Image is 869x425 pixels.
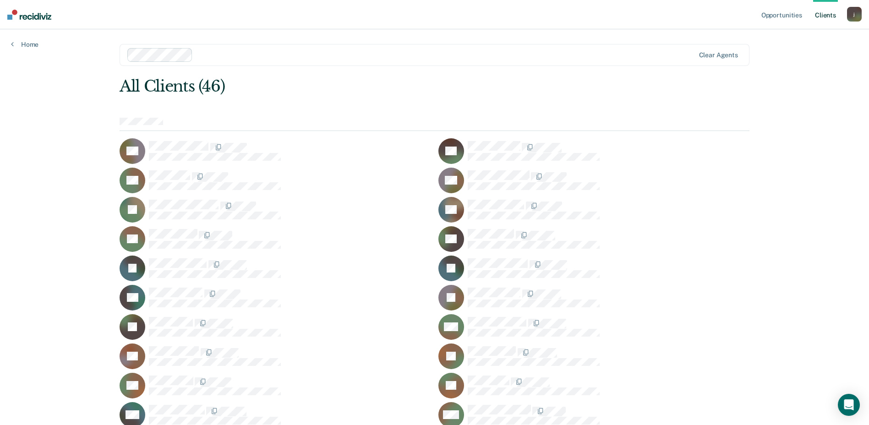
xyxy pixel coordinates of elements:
button: j [847,7,862,22]
div: Clear agents [699,51,738,59]
img: Recidiviz [7,10,51,20]
a: Home [11,40,38,49]
div: All Clients (46) [120,77,623,96]
div: Open Intercom Messenger [838,394,860,416]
